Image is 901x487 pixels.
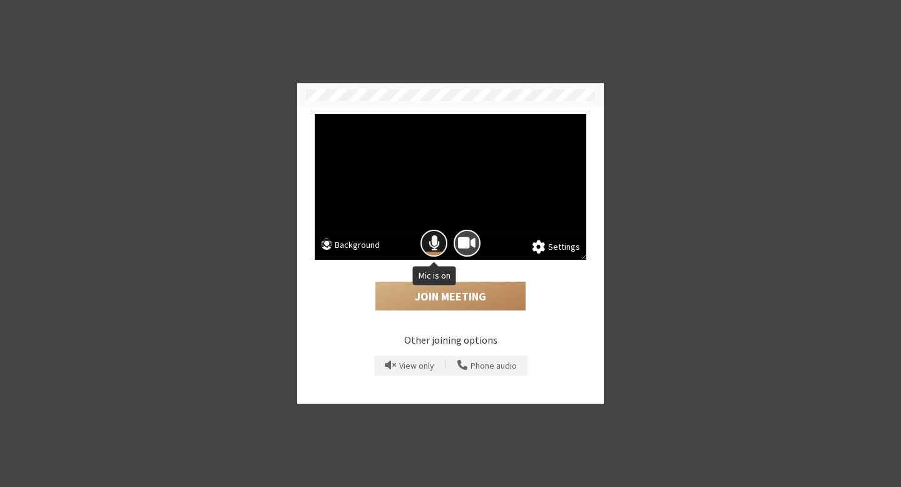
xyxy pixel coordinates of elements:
p: Other joining options [315,332,586,347]
button: Mic is on [420,230,447,257]
button: Join Meeting [375,282,526,310]
button: Settings [532,240,580,254]
button: Camera is on [454,230,481,257]
span: | [445,357,447,374]
span: View only [399,361,434,371]
button: Use your phone for mic and speaker while you view the meeting on this device. [453,356,521,376]
button: Background [321,238,380,254]
span: Phone audio [471,361,517,371]
button: Prevent echo when there is already an active mic and speaker in the room. [380,356,439,376]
